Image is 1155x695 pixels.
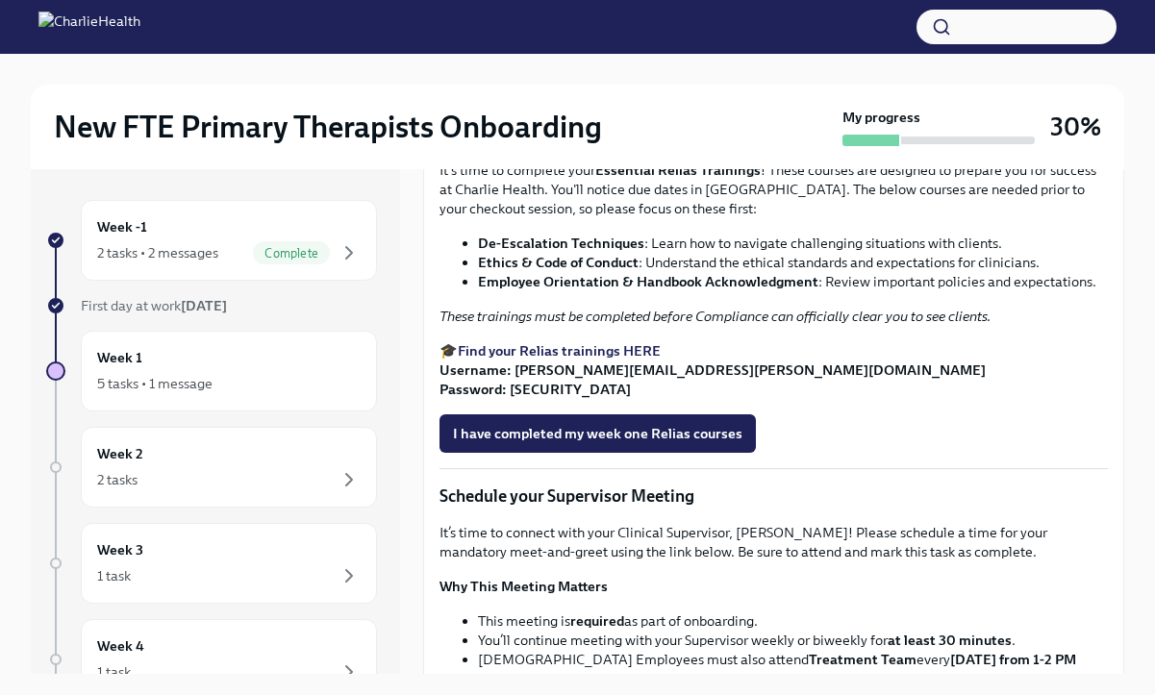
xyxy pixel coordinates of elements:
span: Complete [253,246,330,261]
div: 1 task [97,662,131,682]
h6: Week 4 [97,635,144,657]
h6: Week 2 [97,443,143,464]
a: First day at work[DATE] [46,296,377,315]
p: It’s time to connect with your Clinical Supervisor, [PERSON_NAME]! Please schedule a time for you... [439,523,1108,561]
li: : Review important policies and expectations. [478,272,1108,291]
div: 2 tasks [97,470,138,489]
h3: 30% [1050,110,1101,144]
strong: required [570,612,624,630]
p: Schedule your Supervisor Meeting [439,484,1108,508]
strong: My progress [842,108,920,127]
button: I have completed my week one Relias courses [439,414,756,453]
h6: Week 3 [97,539,143,560]
div: 2 tasks • 2 messages [97,243,218,262]
strong: De-Escalation Techniques [478,235,644,252]
a: Week 31 task [46,523,377,604]
em: These trainings must be completed before Compliance can officially clear you to see clients. [439,308,991,325]
a: Find your Relias trainings HERE [458,342,661,360]
span: I have completed my week one Relias courses [453,424,742,443]
span: First day at work [81,297,227,314]
div: 1 task [97,566,131,585]
strong: at least 30 minutes [888,632,1012,649]
strong: Treatment Team [809,651,916,668]
strong: Why This Meeting Matters [439,578,608,595]
li: [DEMOGRAPHIC_DATA] Employees must also attend every after onboarding completion. [478,650,1108,688]
strong: Username: [PERSON_NAME][EMAIL_ADDRESS][PERSON_NAME][DOMAIN_NAME] Password: [SECURITY_DATA] [439,361,986,398]
p: 🎓 [439,341,1108,399]
a: Week 15 tasks • 1 message [46,331,377,411]
strong: Essential Relias Trainings [595,161,761,179]
li: This meeting is as part of onboarding. [478,611,1108,631]
h6: Week -1 [97,216,147,237]
strong: Employee Orientation & Handbook Acknowledgment [478,273,818,290]
img: CharlieHealth [38,12,140,42]
a: Week 22 tasks [46,427,377,508]
a: Week -12 tasks • 2 messagesComplete [46,200,377,281]
h2: New FTE Primary Therapists Onboarding [54,108,602,146]
h6: Week 1 [97,347,142,368]
strong: [DATE] [181,297,227,314]
strong: Ethics & Code of Conduct [478,254,639,271]
li: : Understand the ethical standards and expectations for clinicians. [478,253,1108,272]
li: You’ll continue meeting with your Supervisor weekly or biweekly for . [478,631,1108,650]
li: : Learn how to navigate challenging situations with clients. [478,234,1108,253]
div: 5 tasks • 1 message [97,374,213,393]
p: It's time to complete your ! These courses are designed to prepare you for success at Charlie Hea... [439,161,1108,218]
